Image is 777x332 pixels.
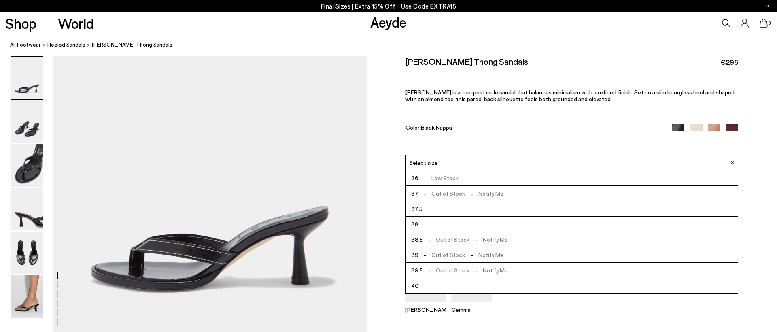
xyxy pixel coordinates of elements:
[409,158,438,167] span: Select size
[411,281,419,291] span: 40
[405,306,446,313] p: [PERSON_NAME]
[418,190,431,197] span: -
[405,56,528,66] h2: [PERSON_NAME] Thong Sandals
[401,2,456,10] span: Navigate to /collections/ss25-final-sizes
[720,57,738,67] span: €295
[423,267,436,274] span: -
[451,306,492,313] p: Gemma
[451,296,492,313] a: Gemma Block Heel Pumps Gemma
[47,41,85,48] span: Heeled Sandals
[418,251,431,258] span: -
[411,234,423,245] span: 38.5
[469,267,482,274] span: -
[321,1,456,11] p: Final Sizes | Extra 15% Off
[10,40,41,49] a: All Footwear
[11,144,43,187] img: Daphne Leather Thong Sandals - Image 3
[465,251,478,258] span: -
[411,265,423,275] span: 39.5
[423,236,436,243] span: -
[92,40,172,49] span: [PERSON_NAME] Thong Sandals
[469,236,482,243] span: -
[405,124,661,133] div: Color:
[423,234,508,245] span: Out of Stock Notify Me
[418,188,503,198] span: Out of Stock Notify Me
[11,232,43,274] img: Daphne Leather Thong Sandals - Image 5
[418,175,431,181] span: -
[10,34,777,56] nav: breadcrumb
[411,219,418,229] span: 38
[465,190,478,197] span: -
[58,16,94,30] a: World
[411,204,422,214] span: 37.5
[423,265,508,275] span: Out of Stock Notify Me
[11,100,43,143] img: Daphne Leather Thong Sandals - Image 2
[760,19,768,28] a: 0
[418,173,459,183] span: Low Stock
[11,188,43,230] img: Daphne Leather Thong Sandals - Image 4
[5,16,36,30] a: Shop
[411,188,418,198] span: 37
[11,275,43,318] img: Daphne Leather Thong Sandals - Image 6
[418,250,503,260] span: Out of Stock Notify Me
[405,296,446,313] a: Delia Low-Heeled Ballet Pumps [PERSON_NAME]
[421,124,452,131] span: Black Nappa
[47,40,85,49] a: Heeled Sandals
[768,21,772,26] span: 0
[370,13,407,30] a: Aeyde
[411,173,418,183] span: 36
[411,250,418,260] span: 39
[11,57,43,99] img: Daphne Leather Thong Sandals - Image 1
[405,89,735,102] span: [PERSON_NAME] is a toe-post mule sandal that balances minimalism with a refined finish. Set on a ...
